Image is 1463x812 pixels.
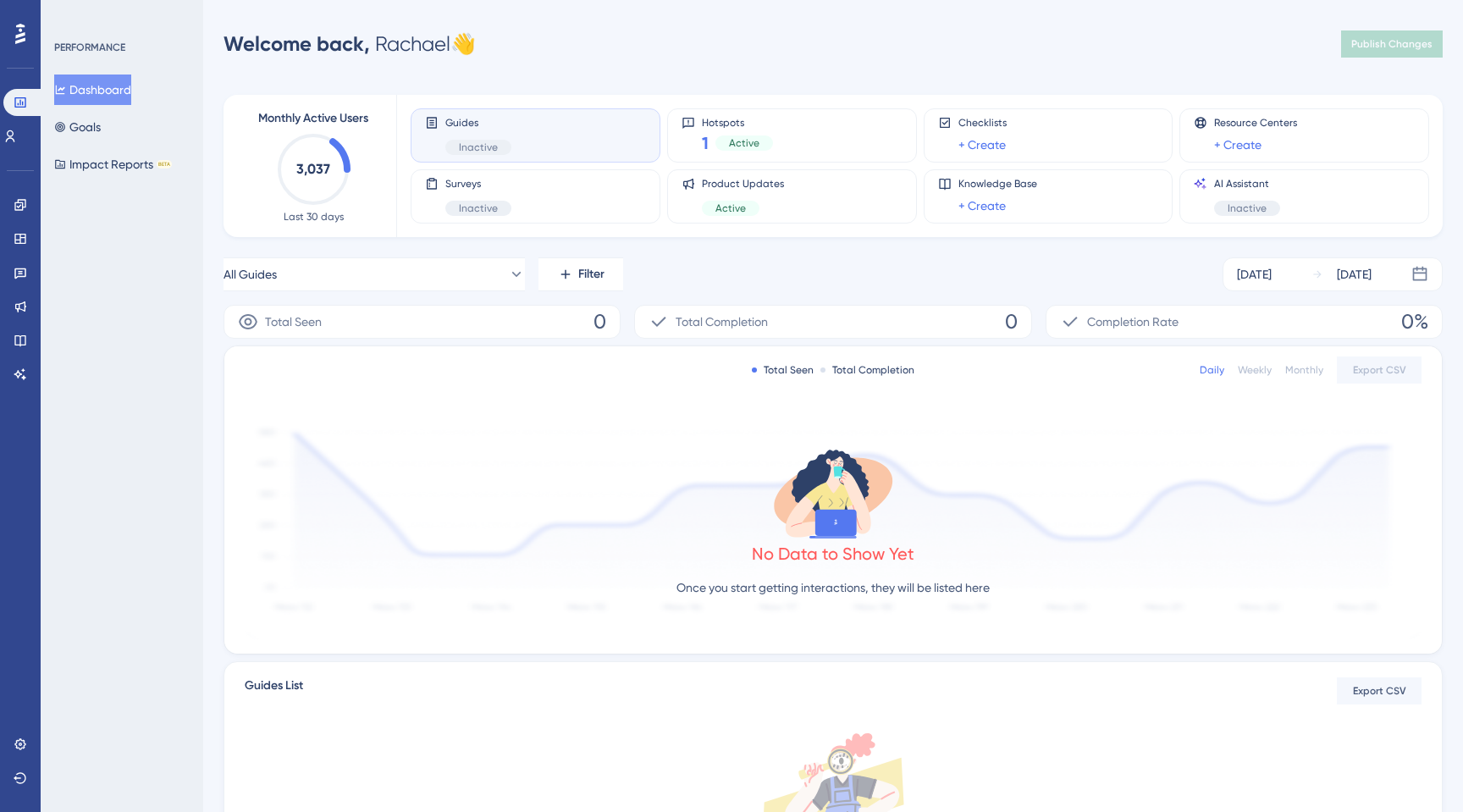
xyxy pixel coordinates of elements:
span: Guides [445,116,511,130]
span: Inactive [459,202,498,215]
div: No Data to Show Yet [752,542,914,566]
span: Completion Rate [1087,312,1179,332]
span: Product Updates [702,177,784,191]
span: Inactive [1228,202,1267,215]
span: Hotspots [702,116,773,128]
div: Weekly [1238,363,1272,377]
span: Export CSV [1353,363,1406,377]
span: Filter [578,264,605,284]
span: Guides List [245,676,303,706]
span: Total Completion [676,312,768,332]
div: Total Seen [752,363,814,377]
span: Export CSV [1353,684,1406,698]
p: Once you start getting interactions, they will be listed here [676,577,990,598]
div: PERFORMANCE [54,41,125,54]
span: Resource Centers [1214,116,1297,130]
div: Monthly [1285,363,1323,377]
span: 0 [593,308,606,335]
button: All Guides [224,257,525,291]
button: Filter [538,257,623,291]
div: Rachael 👋 [224,30,476,58]
span: AI Assistant [1214,177,1280,191]
button: Impact ReportsBETA [54,149,172,180]
text: 3,037 [296,161,330,177]
div: Total Completion [820,363,914,377]
span: Publish Changes [1351,37,1433,51]
button: Export CSV [1337,677,1422,704]
span: 1 [702,131,709,155]
span: Welcome back, [224,31,370,56]
div: BETA [157,160,172,168]
span: Inactive [459,141,498,154]
a: + Create [1214,135,1261,155]
button: Export CSV [1337,356,1422,384]
span: Knowledge Base [958,177,1037,191]
span: Monthly Active Users [258,108,368,129]
span: Total Seen [265,312,322,332]
button: Publish Changes [1341,30,1443,58]
button: Goals [54,112,101,142]
div: [DATE] [1237,264,1272,284]
a: + Create [958,135,1006,155]
span: 0% [1401,308,1428,335]
button: Dashboard [54,75,131,105]
div: Daily [1200,363,1224,377]
span: Last 30 days [284,210,344,224]
span: Active [729,136,759,150]
span: Active [715,202,746,215]
a: + Create [958,196,1006,216]
span: All Guides [224,264,277,284]
span: 0 [1005,308,1018,335]
span: Checklists [958,116,1007,130]
div: [DATE] [1337,264,1372,284]
span: Surveys [445,177,511,191]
